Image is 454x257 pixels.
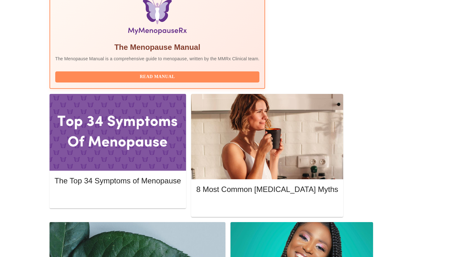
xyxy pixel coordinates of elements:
a: Read More [55,194,183,199]
span: Read More [61,193,175,201]
span: Read Manual [62,73,253,81]
span: Read More [203,202,332,210]
p: The Menopause Manual is a comprehensive guide to menopause, written by the MMRx Clinical team. [55,56,260,62]
button: Read More [55,192,181,203]
button: Read Manual [55,71,260,82]
a: Read Manual [55,74,261,79]
h5: The Top 34 Symptoms of Menopause [55,176,181,186]
a: Read More [196,203,340,208]
h5: 8 Most Common [MEDICAL_DATA] Myths [196,184,338,194]
button: Read More [196,201,338,212]
h5: The Menopause Manual [55,42,260,52]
